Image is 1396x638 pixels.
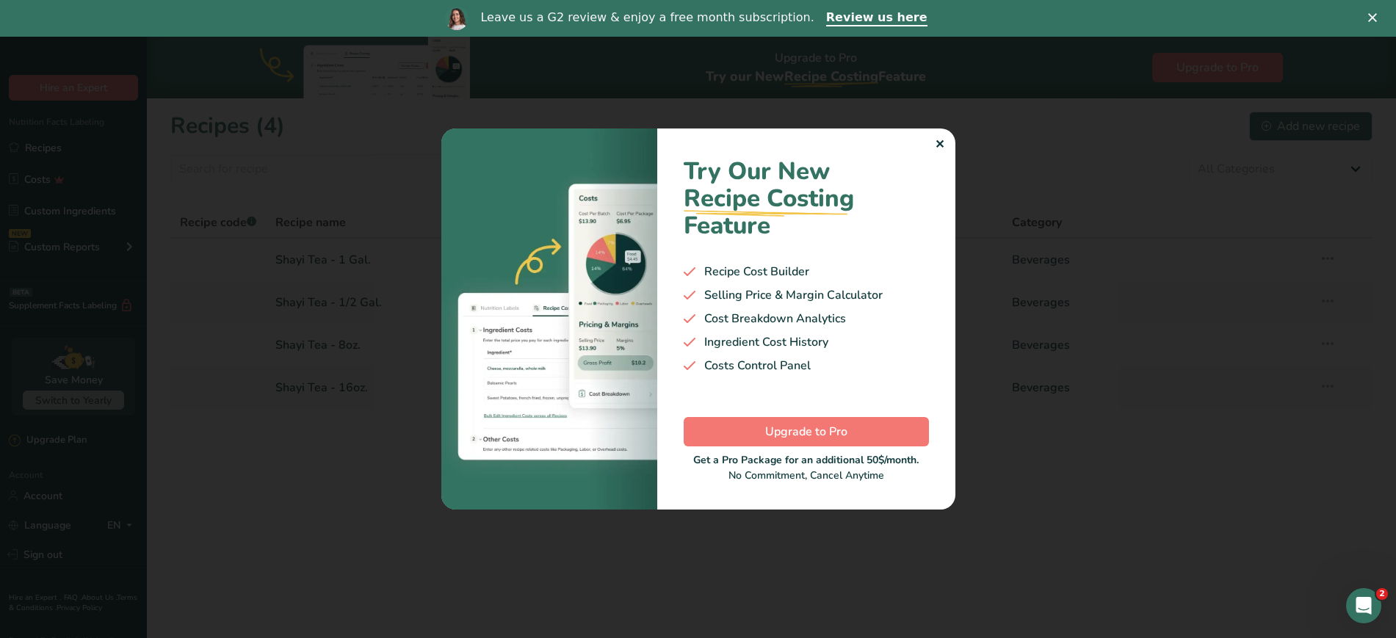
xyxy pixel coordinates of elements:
[1368,13,1383,22] div: Close
[935,136,944,153] div: ✕
[684,310,929,327] div: Cost Breakdown Analytics
[684,452,929,483] div: No Commitment, Cancel Anytime
[445,7,469,30] img: Profile image for Reem
[684,263,929,280] div: Recipe Cost Builder
[826,10,927,26] a: Review us here
[684,452,929,468] div: Get a Pro Package for an additional 50$/month.
[684,182,854,215] span: Recipe Costing
[684,333,929,351] div: Ingredient Cost History
[480,10,814,25] div: Leave us a G2 review & enjoy a free month subscription.
[1346,588,1381,623] iframe: Intercom live chat
[1376,588,1388,600] span: 2
[765,423,847,441] span: Upgrade to Pro
[441,128,657,509] img: costing-image-1.bb94421.webp
[684,286,929,304] div: Selling Price & Margin Calculator
[684,417,929,446] button: Upgrade to Pro
[684,357,929,374] div: Costs Control Panel
[684,158,929,239] h1: Try Our New Feature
